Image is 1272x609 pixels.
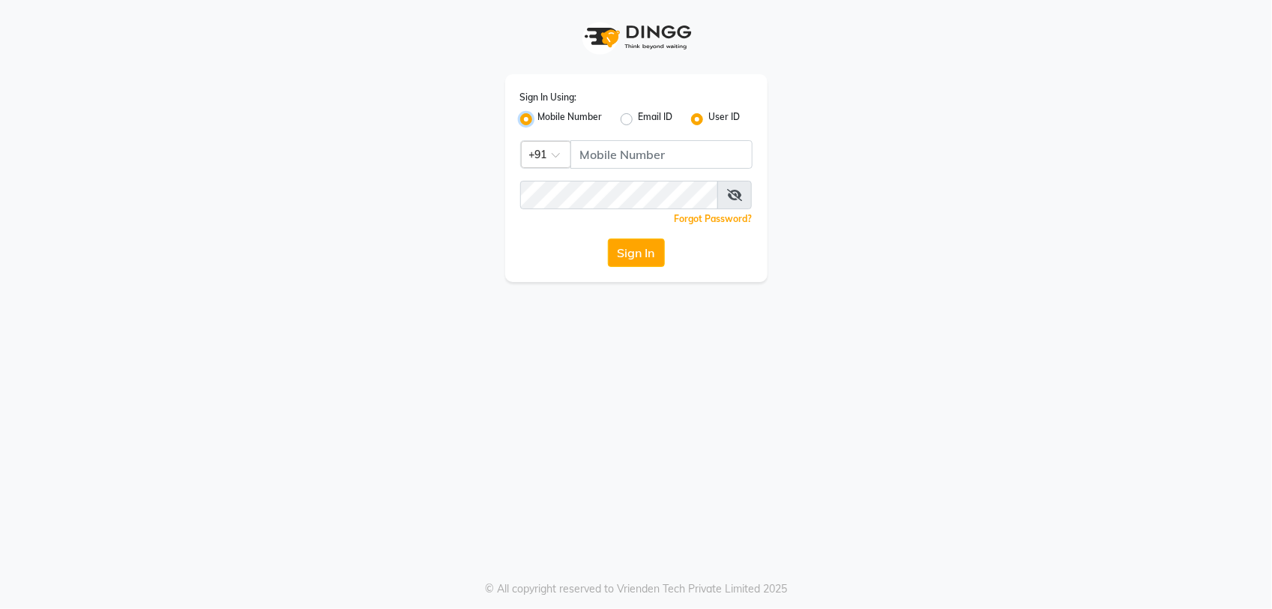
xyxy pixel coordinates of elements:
[576,15,696,59] img: logo1.svg
[675,213,753,224] a: Forgot Password?
[570,140,753,169] input: Username
[538,110,603,128] label: Mobile Number
[520,181,718,209] input: Username
[520,91,577,104] label: Sign In Using:
[608,238,665,267] button: Sign In
[709,110,741,128] label: User ID
[639,110,673,128] label: Email ID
